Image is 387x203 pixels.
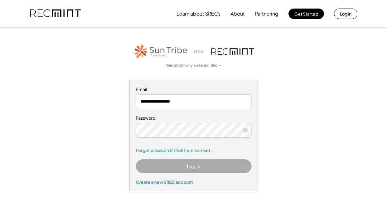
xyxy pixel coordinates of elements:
[288,9,324,19] button: Get Started
[166,63,222,68] a: read about why we rebranded →
[136,179,251,185] div: Create a new SREC account
[136,115,251,121] div: Password
[231,8,245,20] button: About
[334,9,357,19] button: Log in
[136,159,251,173] button: Log In
[177,8,221,20] button: Learn about SRECs
[136,86,251,92] div: Email
[211,48,254,55] img: recmint-logotype%403x.png
[191,49,208,54] div: is now
[136,147,251,154] a: Forgot password? Click here to reset.
[255,8,278,20] button: Partnering
[30,3,81,24] img: recmint-logotype%403x.png
[133,43,188,60] img: STT_Horizontal_Logo%2B-%2BColor.png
